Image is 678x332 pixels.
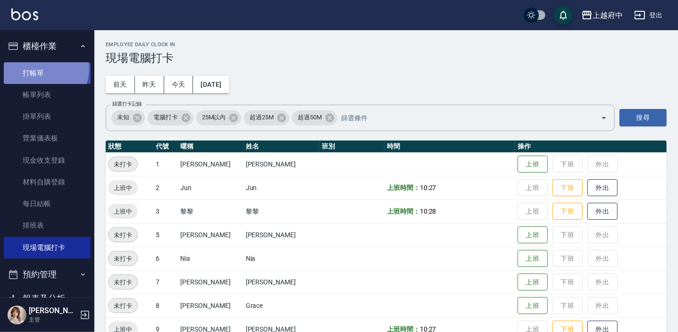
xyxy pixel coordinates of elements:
span: 電腦打卡 [148,113,184,122]
input: 篩選條件 [339,109,584,126]
span: 未打卡 [109,277,137,287]
td: 3 [153,199,178,223]
span: 上班中 [108,207,138,216]
button: 外出 [587,179,618,197]
a: 每日結帳 [4,193,91,215]
div: 超過25M [244,110,289,125]
td: Jun [178,176,243,199]
div: 上越府中 [593,9,623,21]
div: 25M以內 [196,110,242,125]
button: 登出 [630,7,667,24]
td: 5 [153,223,178,247]
button: Open [596,110,611,125]
button: [DATE] [193,76,229,93]
span: 10:27 [420,184,436,191]
button: 下班 [552,179,583,197]
button: 上班 [518,226,548,244]
th: 操作 [515,141,667,153]
button: 外出 [587,203,618,220]
button: 上越府中 [578,6,627,25]
a: 排班表 [4,215,91,236]
a: 營業儀表板 [4,127,91,149]
td: 黎黎 [243,199,319,223]
button: save [554,6,573,25]
button: 前天 [106,76,135,93]
button: 上班 [518,274,548,291]
td: 1 [153,152,178,176]
a: 打帳單 [4,62,91,84]
th: 狀態 [106,141,153,153]
th: 姓名 [243,141,319,153]
button: 上班 [518,156,548,173]
img: Logo [11,8,38,20]
td: 8 [153,294,178,317]
td: Jun [243,176,319,199]
span: 超過25M [244,113,279,122]
button: 昨天 [135,76,164,93]
th: 暱稱 [178,141,243,153]
td: [PERSON_NAME] [178,223,243,247]
label: 篩選打卡記錄 [112,100,142,108]
h5: [PERSON_NAME] [29,306,77,315]
span: 未打卡 [109,254,137,264]
td: 黎黎 [178,199,243,223]
a: 現金收支登錄 [4,149,91,171]
td: Nia [243,247,319,270]
td: [PERSON_NAME] [243,223,319,247]
button: 今天 [164,76,193,93]
a: 掛單列表 [4,106,91,127]
td: Grace [243,294,319,317]
th: 時間 [385,141,515,153]
td: [PERSON_NAME] [178,294,243,317]
h2: Employee Daily Clock In [106,41,667,48]
button: 上班 [518,250,548,267]
img: Person [8,306,26,324]
div: 電腦打卡 [148,110,193,125]
button: 搜尋 [619,109,667,126]
button: 報表及分析 [4,286,91,311]
button: 上班 [518,297,548,315]
button: 下班 [552,203,583,220]
td: 6 [153,247,178,270]
td: [PERSON_NAME] [178,270,243,294]
a: 材料自購登錄 [4,171,91,193]
span: 未打卡 [109,301,137,311]
span: 未知 [111,113,135,122]
th: 班別 [319,141,385,153]
span: 上班中 [108,183,138,193]
td: [PERSON_NAME] [243,152,319,176]
a: 帳單列表 [4,84,91,106]
a: 現場電腦打卡 [4,237,91,258]
div: 超過50M [292,110,337,125]
span: 超過50M [292,113,327,122]
b: 上班時間： [387,207,420,215]
button: 櫃檯作業 [4,34,91,58]
th: 代號 [153,141,178,153]
p: 主管 [29,315,77,324]
span: 未打卡 [109,159,137,169]
span: 25M以內 [196,113,232,122]
td: 2 [153,176,178,199]
div: 未知 [111,110,145,125]
span: 10:28 [420,207,436,215]
button: 預約管理 [4,262,91,287]
td: [PERSON_NAME] [243,270,319,294]
td: [PERSON_NAME] [178,152,243,176]
b: 上班時間： [387,184,420,191]
h3: 現場電腦打卡 [106,51,667,65]
td: 7 [153,270,178,294]
td: Nia [178,247,243,270]
span: 未打卡 [109,230,137,240]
